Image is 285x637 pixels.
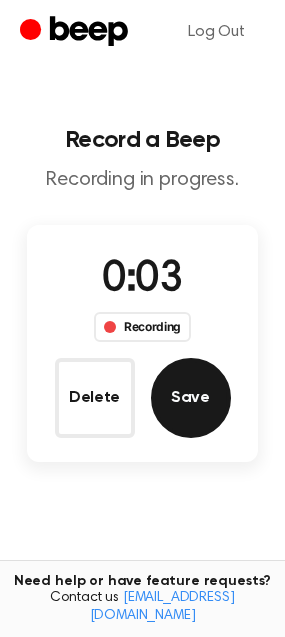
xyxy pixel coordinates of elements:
[94,312,191,342] div: Recording
[12,590,273,625] span: Contact us
[102,259,182,301] span: 0:03
[20,13,133,52] a: Beep
[90,591,235,623] a: [EMAIL_ADDRESS][DOMAIN_NAME]
[168,8,265,56] a: Log Out
[151,358,231,438] button: Save Audio Record
[55,358,135,438] button: Delete Audio Record
[16,168,269,193] p: Recording in progress.
[16,128,269,152] h1: Record a Beep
